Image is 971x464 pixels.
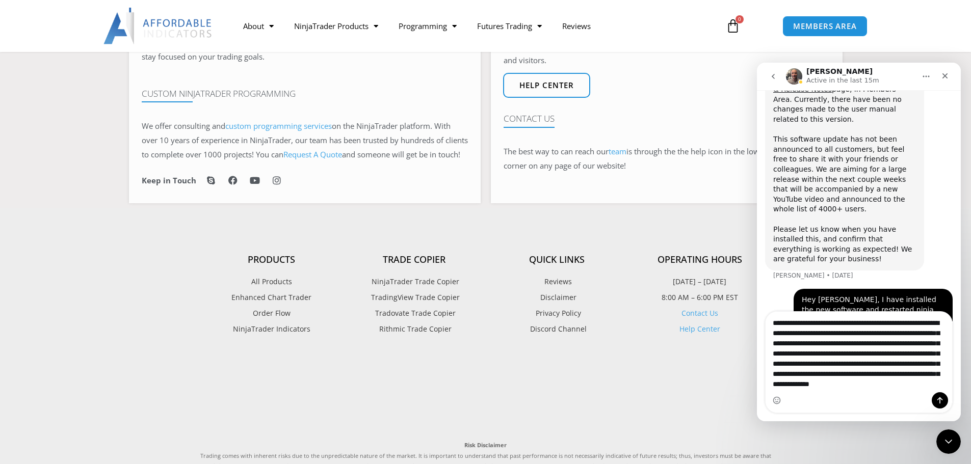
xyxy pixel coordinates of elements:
p: Search through our article database for answers to most common questions from customers and visit... [504,39,830,68]
a: Rithmic Trade Copier [343,322,486,336]
button: Send a message… [175,330,191,346]
h4: Products [200,254,343,265]
a: Enhanced Chart Trader [200,291,343,304]
a: NinjaTrader Indicators [200,322,343,336]
a: Order Flow [200,307,343,320]
button: Emoji picker [16,334,24,342]
a: Tradovate Trade Copier [343,307,486,320]
a: team [609,146,626,156]
span: MEMBERS AREA [793,22,857,30]
nav: Menu [233,14,714,38]
a: Request A Quote [283,149,342,159]
a: Privacy Policy [486,307,628,320]
strong: Risk Disclaimer [464,441,507,449]
span: Enhanced Chart Trader [231,291,311,304]
span: We offer consulting and [142,121,332,131]
span: Reviews [542,275,572,288]
a: Discord Channel [486,322,628,336]
p: [DATE] – [DATE] [628,275,771,288]
a: MEMBERS AREA [782,16,868,37]
span: Rithmic Trade Copier [377,322,452,336]
span: 0 [736,15,744,23]
a: NinjaTrader Trade Copier [343,275,486,288]
a: All Products [200,275,343,288]
a: Help Center [679,324,720,334]
span: TradingView Trade Copier [369,291,460,304]
a: Help center [503,73,590,98]
div: Hey [PERSON_NAME], I have installed the new software and restarted ninja trader and I'm still hav... [37,226,196,268]
p: The best way to can reach our is through the the help icon in the lower right-hand corner on any ... [504,145,830,173]
iframe: Intercom live chat [757,63,961,421]
p: 8:00 AM – 6:00 PM EST [628,291,771,304]
span: Order Flow [253,307,291,320]
a: About [233,14,284,38]
span: Discord Channel [528,322,587,336]
span: NinjaTrader Trade Copier [369,275,459,288]
h4: Quick Links [486,254,628,265]
h4: Custom NinjaTrader Programming [142,89,468,99]
span: Disclaimer [538,291,576,304]
h4: Contact Us [504,114,830,124]
span: Help center [519,81,574,89]
a: NinjaTrader Products [284,14,388,38]
img: LogoAI | Affordable Indicators – NinjaTrader [103,8,213,44]
a: Reviews [486,275,628,288]
a: User Manuals & Release Notes [16,13,154,31]
a: Reviews [552,14,601,38]
iframe: Intercom live chat [936,429,961,454]
h4: Trade Copier [343,254,486,265]
a: Contact Us [681,308,718,318]
a: Futures Trading [467,14,552,38]
span: Tradovate Trade Copier [373,307,456,320]
span: Privacy Policy [533,307,581,320]
a: Programming [388,14,467,38]
span: on the NinjaTrader platform. With over 10 years of experience in NinjaTrader, our team has been t... [142,121,468,159]
span: NinjaTrader Indicators [233,322,310,336]
h6: Keep in Touch [142,176,196,185]
a: 0 [711,11,755,41]
div: [PERSON_NAME] • [DATE] [16,210,96,216]
h4: Operating Hours [628,254,771,265]
a: TradingView Trade Copier [343,291,486,304]
div: Rahsean says… [8,226,196,269]
iframe: Customer reviews powered by Trustpilot [200,359,771,430]
a: custom programming services [225,121,332,131]
textarea: Message… [9,249,195,330]
div: Hey [PERSON_NAME], I have installed the new software and restarted ninja trader and I'm still hav... [45,232,188,262]
span: All Products [251,275,292,288]
a: Disclaimer [486,291,628,304]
